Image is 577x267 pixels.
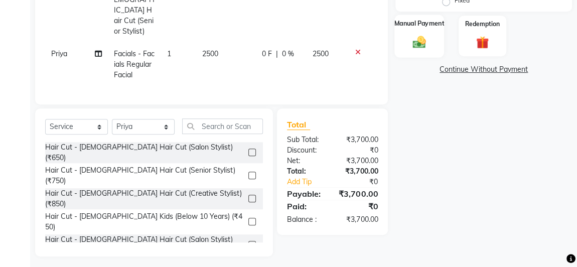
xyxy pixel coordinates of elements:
[394,19,445,28] label: Manual Payment
[333,214,386,225] div: ₹3,700.00
[333,135,386,145] div: ₹3,700.00
[279,177,341,187] a: Add Tip
[333,166,386,177] div: ₹3,700.00
[167,49,171,58] span: 1
[279,156,333,166] div: Net:
[45,188,244,209] div: Hair Cut - [DEMOGRAPHIC_DATA] Hair Cut (Creative Stylist) (₹850)
[279,166,333,177] div: Total:
[279,200,333,212] div: Paid:
[45,211,244,232] div: Hair Cut - [DEMOGRAPHIC_DATA] Kids (Below 10 Years) (₹450)
[182,118,263,134] input: Search or Scan
[51,49,67,58] span: Priya
[333,145,386,156] div: ₹0
[45,142,244,163] div: Hair Cut - [DEMOGRAPHIC_DATA] Hair Cut (Salon Stylist) (₹650)
[313,49,329,58] span: 2500
[276,49,278,59] span: |
[45,165,244,186] div: Hair Cut - [DEMOGRAPHIC_DATA] Hair Cut (Senior Stylist) (₹750)
[408,34,430,50] img: _cash.svg
[279,145,333,156] div: Discount:
[279,135,333,145] div: Sub Total:
[279,214,333,225] div: Balance :
[397,64,570,75] a: Continue Without Payment
[279,188,331,200] div: Payable:
[341,177,385,187] div: ₹0
[287,119,310,130] span: Total
[333,156,386,166] div: ₹3,700.00
[333,200,386,212] div: ₹0
[262,49,272,59] span: 0 F
[465,20,500,29] label: Redemption
[331,188,385,200] div: ₹3,700.00
[202,49,218,58] span: 2500
[472,35,493,51] img: _gift.svg
[45,234,244,255] div: Hair Cut - [DEMOGRAPHIC_DATA] Hair Cut (Salon Stylist) (₹350)
[282,49,294,59] span: 0 %
[113,49,154,79] span: Facials - Facials Regular Facial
